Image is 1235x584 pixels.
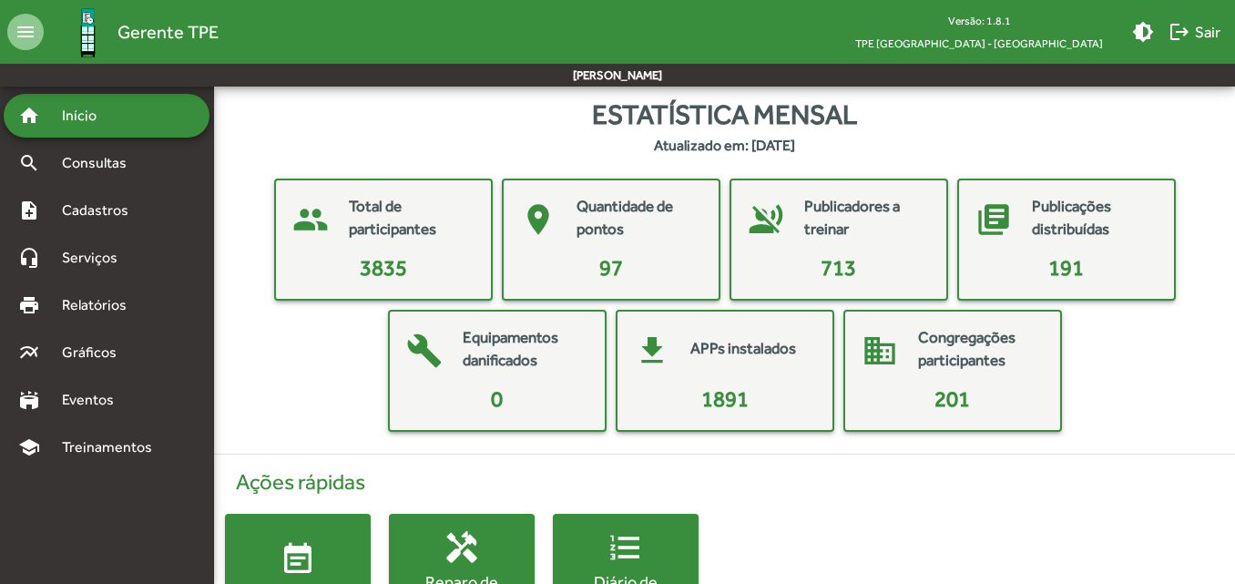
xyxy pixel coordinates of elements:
[654,135,795,157] strong: Atualizado em: [DATE]
[599,255,623,280] span: 97
[51,389,138,411] span: Eventos
[1169,15,1220,48] span: Sair
[51,200,152,221] span: Cadastros
[18,152,40,174] mat-icon: search
[852,323,907,378] mat-icon: domain
[18,436,40,458] mat-icon: school
[444,529,480,566] mat-icon: handyman
[283,192,338,247] mat-icon: people
[349,195,473,241] mat-card-title: Total de participantes
[1032,195,1156,241] mat-card-title: Publicações distribuídas
[841,32,1118,55] span: TPE [GEOGRAPHIC_DATA] - [GEOGRAPHIC_DATA]
[117,17,219,46] span: Gerente TPE
[18,389,40,411] mat-icon: stadium
[821,255,856,280] span: 713
[58,3,117,62] img: Logo
[51,436,174,458] span: Treinamentos
[51,152,150,174] span: Consultas
[51,105,123,127] span: Início
[463,326,587,373] mat-card-title: Equipamentos danificados
[841,9,1118,32] div: Versão: 1.8.1
[625,323,679,378] mat-icon: get_app
[44,3,219,62] a: Gerente TPE
[511,192,566,247] mat-icon: place
[18,294,40,316] mat-icon: print
[1048,255,1084,280] span: 191
[51,342,141,364] span: Gráficos
[918,326,1042,373] mat-card-title: Congregações participantes
[225,469,1224,496] h4: Ações rápidas
[1169,21,1190,43] mat-icon: logout
[360,255,407,280] span: 3835
[592,94,857,135] span: Estatística mensal
[1161,15,1228,48] button: Sair
[690,337,796,361] mat-card-title: APPs instalados
[51,247,142,269] span: Serviços
[804,195,928,241] mat-card-title: Publicadores a treinar
[18,105,40,127] mat-icon: home
[18,247,40,269] mat-icon: headset_mic
[701,386,749,411] span: 1891
[577,195,700,241] mat-card-title: Quantidade de pontos
[7,14,44,50] mat-icon: menu
[18,342,40,364] mat-icon: multiline_chart
[51,294,150,316] span: Relatórios
[966,192,1021,247] mat-icon: library_books
[280,541,316,578] mat-icon: event_note
[18,200,40,221] mat-icon: note_add
[397,323,452,378] mat-icon: build
[1132,21,1154,43] mat-icon: brightness_medium
[491,386,503,411] span: 0
[607,529,644,566] mat-icon: format_list_numbered
[934,386,970,411] span: 201
[739,192,793,247] mat-icon: voice_over_off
